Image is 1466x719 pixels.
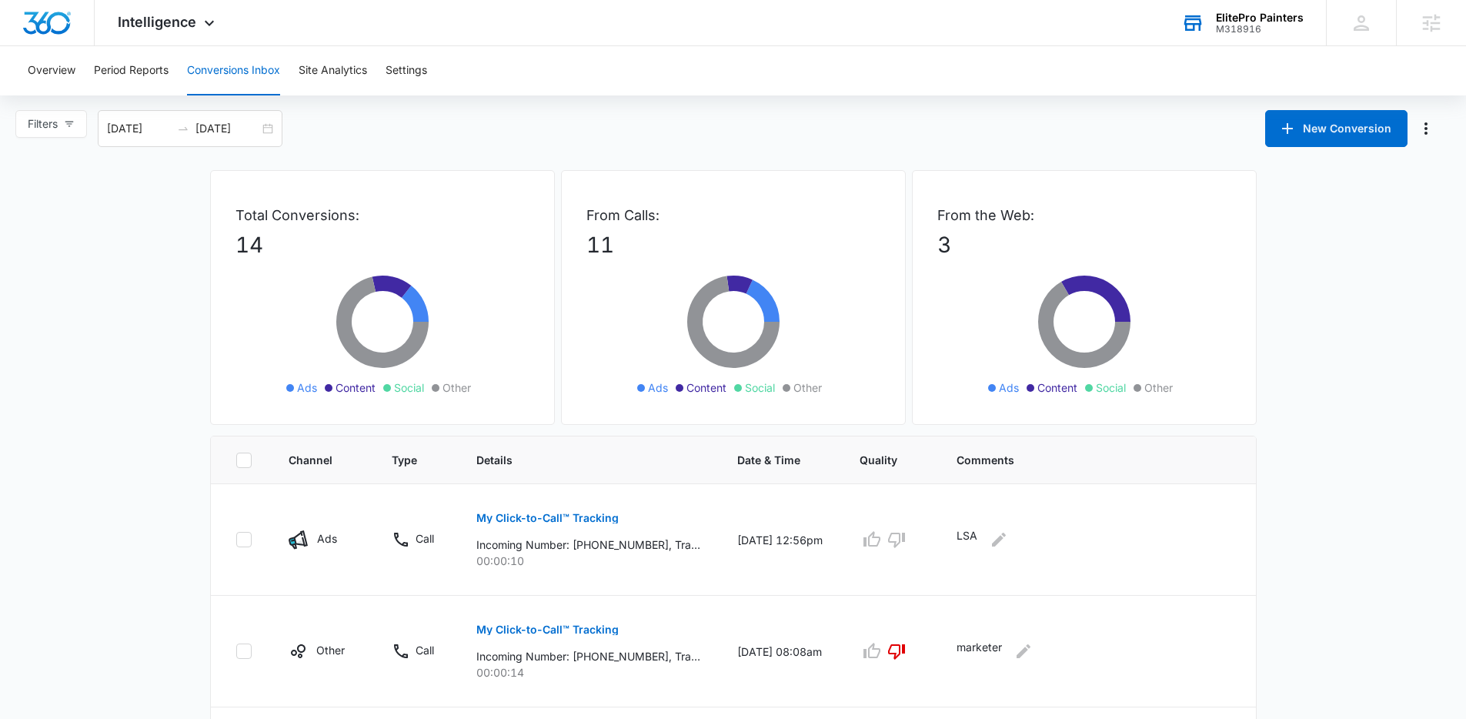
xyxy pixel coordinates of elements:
button: My Click-to-Call™ Tracking [476,611,619,648]
p: 3 [937,229,1231,261]
span: Content [686,380,726,396]
button: My Click-to-Call™ Tracking [476,500,619,537]
p: From Calls: [586,205,880,226]
span: Channel [289,452,332,468]
p: Total Conversions: [235,205,529,226]
span: to [177,122,189,135]
p: Call [416,642,434,658]
p: Incoming Number: [PHONE_NUMBER], Tracking Number: [PHONE_NUMBER], Ring To: [PHONE_NUMBER], Caller... [476,648,700,664]
span: Content [1037,380,1077,396]
div: account id [1216,24,1304,35]
p: From the Web: [937,205,1231,226]
span: Date & Time [737,452,800,468]
span: Other [442,380,471,396]
input: Start date [107,120,171,137]
button: Edit Comments [1011,639,1036,664]
td: [DATE] 12:56pm [719,484,841,596]
span: Details [476,452,678,468]
p: My Click-to-Call™ Tracking [476,513,619,523]
button: Period Reports [94,46,169,95]
span: Ads [648,380,668,396]
p: 14 [235,229,529,261]
span: Social [394,380,424,396]
p: 11 [586,229,880,261]
button: Overview [28,46,75,95]
span: Type [392,452,417,468]
td: [DATE] 08:08am [719,596,841,707]
p: Ads [317,530,337,547]
p: Incoming Number: [PHONE_NUMBER], Tracking Number: [PHONE_NUMBER], Ring To: [PHONE_NUMBER], Caller... [476,537,700,553]
p: Other [316,642,345,658]
p: LSA [957,527,977,552]
button: Site Analytics [299,46,367,95]
button: Conversions Inbox [187,46,280,95]
span: Intelligence [118,14,196,30]
button: Settings [386,46,427,95]
span: Filters [28,115,58,132]
span: Social [1096,380,1126,396]
p: 00:00:10 [476,553,700,569]
button: New Conversion [1265,110,1408,147]
span: swap-right [177,122,189,135]
p: marketer [957,639,1002,664]
button: Manage Numbers [1414,116,1438,141]
p: My Click-to-Call™ Tracking [476,624,619,635]
p: Call [416,530,434,547]
p: 00:00:14 [476,664,700,681]
button: Edit Comments [987,527,1011,552]
span: Other [793,380,822,396]
span: Social [745,380,775,396]
span: Ads [999,380,1019,396]
span: Quality [860,452,897,468]
div: account name [1216,12,1304,24]
input: End date [195,120,259,137]
span: Other [1144,380,1173,396]
span: Comments [957,452,1209,468]
span: Ads [297,380,317,396]
span: Content [336,380,376,396]
button: Filters [15,110,87,138]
